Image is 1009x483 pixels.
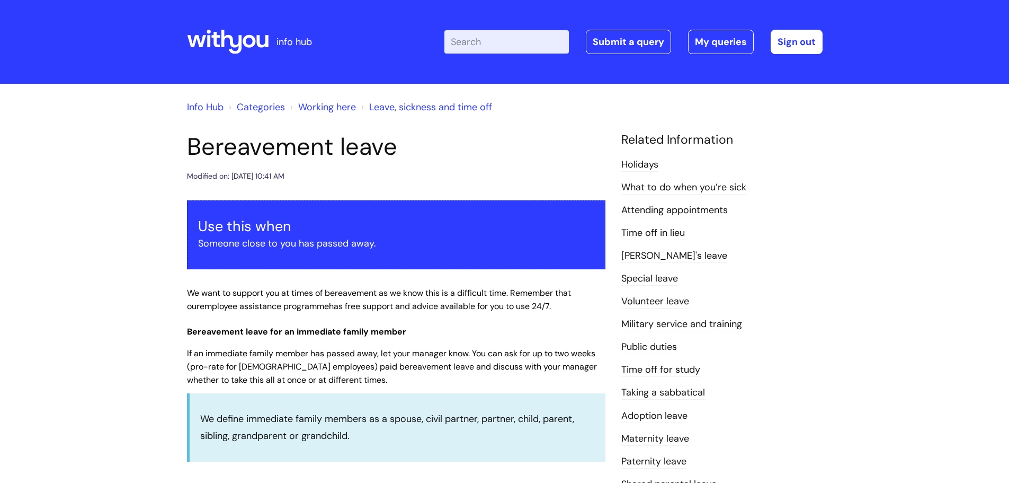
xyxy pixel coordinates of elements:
a: My queries [688,30,754,54]
a: Submit a query [586,30,671,54]
a: Categories [237,101,285,113]
a: Attending appointments [621,204,728,217]
a: Sign out [771,30,823,54]
a: Time off in lieu [621,226,685,240]
div: | - [444,30,823,54]
p: We define immediate family members as a spouse, civil partner, partner, child, parent, sibling, g... [200,410,595,445]
a: Military service and training [621,318,742,331]
a: Taking a sabbatical [621,386,705,400]
a: Special leave [621,272,678,286]
a: employee assistance programme [200,301,329,312]
div: Modified on: [DATE] 10:41 AM [187,170,284,183]
a: Maternity leave [621,432,689,446]
h4: Related Information [621,133,823,147]
a: Working here [298,101,356,113]
a: What to do when you’re sick [621,181,746,195]
li: Working here [288,99,356,116]
a: Leave, sickness and time off [369,101,492,113]
h3: Use this when [198,218,594,235]
p: Someone close to you has passed away. [198,235,594,252]
p: info hub [276,33,312,50]
a: Holidays [621,158,658,172]
a: [PERSON_NAME]'s leave [621,249,727,263]
li: Leave, sickness and time off [359,99,492,116]
h1: Bereavement leave [187,133,605,161]
span: has free support and advice available for you to use 24/7. [329,301,551,312]
a: Info Hub [187,101,224,113]
a: Public duties [621,340,677,354]
span: Bereavement leave for an immediate family member [187,326,406,337]
li: Solution home [226,99,285,116]
span: We want to support you at times of bereavement as we know this is a difficult time. Remember that... [187,287,571,312]
span: If an immediate family member has passed away, let your manager know. You can ask for up to two w... [187,348,597,385]
a: Adoption leave [621,409,687,423]
a: Volunteer leave [621,295,689,309]
input: Search [444,30,569,54]
a: Time off for study [621,363,700,377]
a: Paternity leave [621,455,686,469]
